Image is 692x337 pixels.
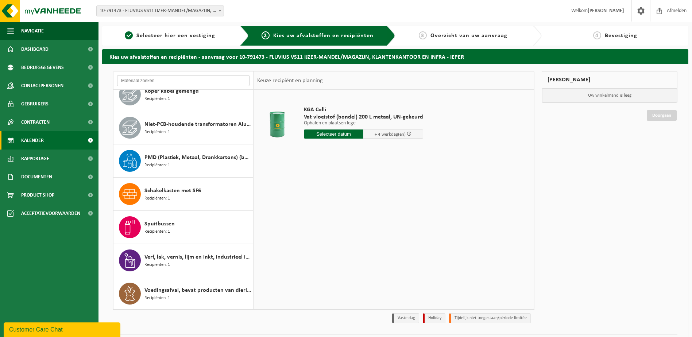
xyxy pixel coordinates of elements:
[605,33,637,39] span: Bevestiging
[423,313,445,323] li: Holiday
[117,75,250,86] input: Materiaal zoeken
[593,31,601,39] span: 4
[125,31,133,39] span: 1
[96,5,224,16] span: 10-791473 - FLUVIUS VS11 IJZER-MANDEL/MAGAZIJN, KLANTENKANTOOR EN INFRA - IEPER
[21,40,49,58] span: Dashboard
[113,178,253,211] button: Schakelkasten met SF6 Recipiënten: 1
[304,106,423,113] span: KGA Colli
[106,31,234,40] a: 1Selecteer hier een vestiging
[21,131,44,150] span: Kalender
[144,295,170,302] span: Recipiënten: 1
[136,33,215,39] span: Selecteer hier een vestiging
[449,313,531,323] li: Tijdelijk niet toegestaan/période limitée
[647,110,677,121] a: Doorgaan
[113,211,253,244] button: Spuitbussen Recipiënten: 1
[144,96,170,102] span: Recipiënten: 1
[392,313,419,323] li: Vaste dag
[144,186,201,195] span: Schakelkasten met SF6
[113,144,253,178] button: PMD (Plastiek, Metaal, Drankkartons) (bedrijven) Recipiënten: 1
[113,111,253,144] button: Niet-PCB-houdende transformatoren Alu/Cu wikkelingen Recipiënten: 1
[144,220,175,228] span: Spuitbussen
[144,253,251,262] span: Verf, lak, vernis, lijm en inkt, industrieel in kleinverpakking
[588,8,624,13] strong: [PERSON_NAME]
[144,228,170,235] span: Recipiënten: 1
[113,277,253,310] button: Voedingsafval, bevat producten van dierlijke oorsprong, onverpakt, categorie 3 Recipiënten: 1
[304,129,364,139] input: Selecteer datum
[4,321,122,337] iframe: chat widget
[21,58,64,77] span: Bedrijfsgegevens
[273,33,374,39] span: Kies uw afvalstoffen en recipiënten
[304,113,423,121] span: Vat vloeistof (bondel) 200 L metaal, UN-gekeurd
[21,168,52,186] span: Documenten
[21,204,80,222] span: Acceptatievoorwaarden
[375,132,406,137] span: + 4 werkdag(en)
[21,113,50,131] span: Contracten
[102,49,688,63] h2: Kies uw afvalstoffen en recipiënten - aanvraag voor 10-791473 - FLUVIUS VS11 IJZER-MANDEL/MAGAZIJ...
[430,33,507,39] span: Overzicht van uw aanvraag
[21,95,49,113] span: Gebruikers
[254,71,326,90] div: Keuze recipiënt en planning
[144,129,170,136] span: Recipiënten: 1
[21,150,49,168] span: Rapportage
[144,195,170,202] span: Recipiënten: 1
[113,244,253,277] button: Verf, lak, vernis, lijm en inkt, industrieel in kleinverpakking Recipiënten: 1
[262,31,270,39] span: 2
[21,186,54,204] span: Product Shop
[97,6,224,16] span: 10-791473 - FLUVIUS VS11 IJZER-MANDEL/MAGAZIJN, KLANTENKANTOOR EN INFRA - IEPER
[113,78,253,111] button: Koper kabel gemengd Recipiënten: 1
[542,89,677,102] p: Uw winkelmand is leeg
[419,31,427,39] span: 3
[144,87,199,96] span: Koper kabel gemengd
[144,262,170,268] span: Recipiënten: 1
[144,286,251,295] span: Voedingsafval, bevat producten van dierlijke oorsprong, onverpakt, categorie 3
[144,162,170,169] span: Recipiënten: 1
[21,22,44,40] span: Navigatie
[144,153,251,162] span: PMD (Plastiek, Metaal, Drankkartons) (bedrijven)
[21,77,63,95] span: Contactpersonen
[542,71,677,89] div: [PERSON_NAME]
[144,120,251,129] span: Niet-PCB-houdende transformatoren Alu/Cu wikkelingen
[304,121,423,126] p: Ophalen en plaatsen lege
